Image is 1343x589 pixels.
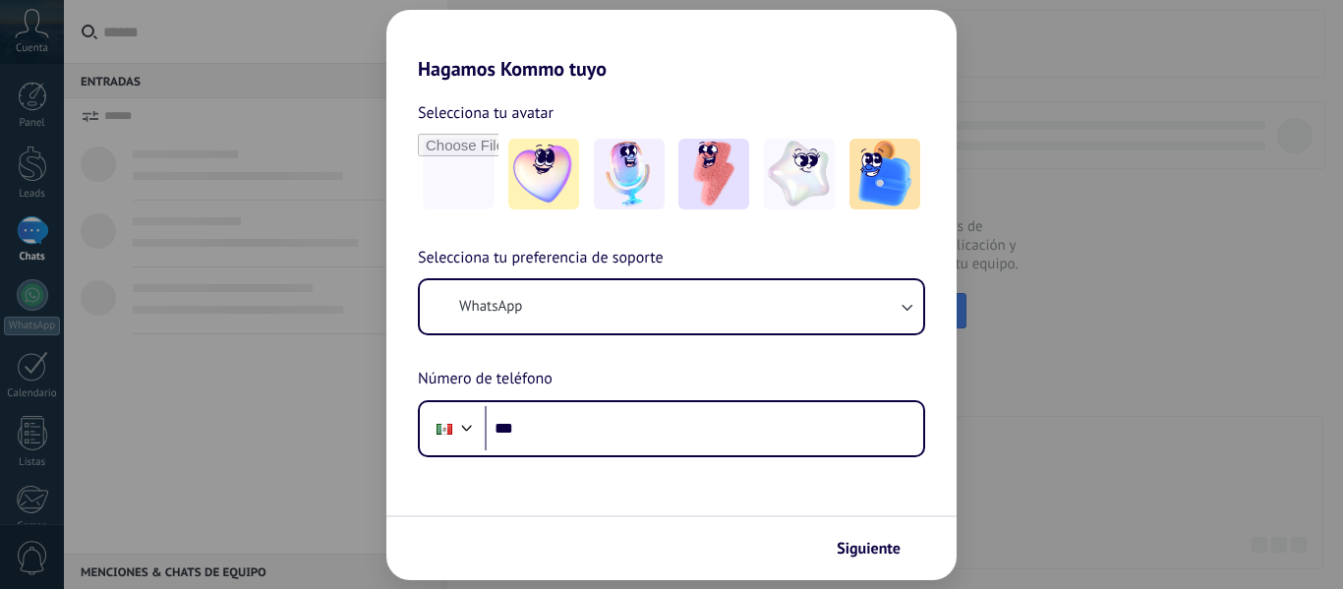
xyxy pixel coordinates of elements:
[418,246,664,271] span: Selecciona tu preferencia de soporte
[678,139,749,209] img: -3.jpeg
[420,280,923,333] button: WhatsApp
[828,532,927,565] button: Siguiente
[386,10,957,81] h2: Hagamos Kommo tuyo
[764,139,835,209] img: -4.jpeg
[418,100,554,126] span: Selecciona tu avatar
[837,542,901,556] span: Siguiente
[594,139,665,209] img: -2.jpeg
[459,297,522,317] span: WhatsApp
[418,367,553,392] span: Número de teléfono
[508,139,579,209] img: -1.jpeg
[849,139,920,209] img: -5.jpeg
[426,408,463,449] div: Mexico: + 52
